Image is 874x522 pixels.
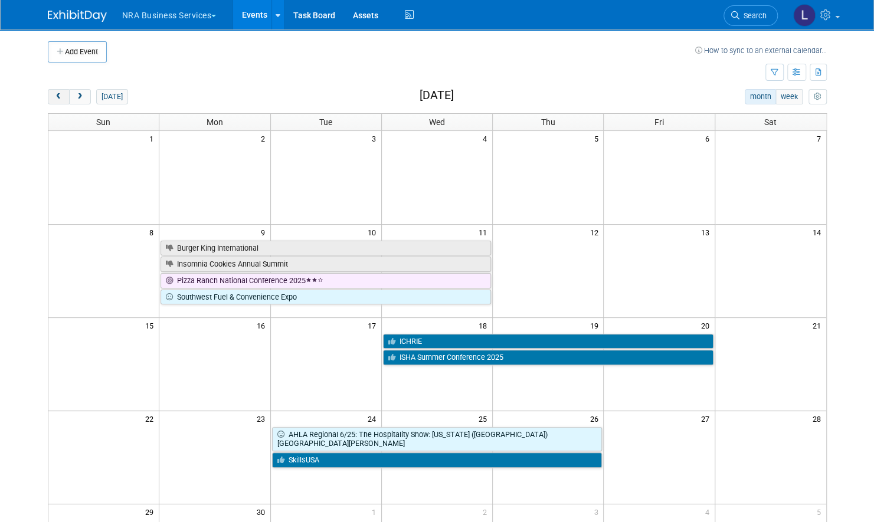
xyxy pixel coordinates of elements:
[482,131,492,146] span: 4
[588,411,603,426] span: 26
[764,117,777,127] span: Sat
[48,41,107,63] button: Add Event
[704,504,715,519] span: 4
[724,5,778,26] a: Search
[260,131,270,146] span: 2
[148,131,159,146] span: 1
[816,131,826,146] span: 7
[260,225,270,239] span: 9
[148,225,159,239] span: 8
[745,89,776,104] button: month
[593,504,603,519] span: 3
[383,334,713,349] a: ICHRIE
[366,225,381,239] span: 10
[96,89,127,104] button: [DATE]
[816,504,826,519] span: 5
[144,411,159,426] span: 22
[704,131,715,146] span: 6
[207,117,223,127] span: Mon
[383,350,713,365] a: ISHA Summer Conference 2025
[256,318,270,333] span: 16
[256,411,270,426] span: 23
[811,411,826,426] span: 28
[593,131,603,146] span: 5
[272,452,603,468] a: SkillsUSA
[366,318,381,333] span: 17
[588,225,603,239] span: 12
[371,504,381,519] span: 1
[700,225,715,239] span: 13
[69,89,91,104] button: next
[588,318,603,333] span: 19
[477,318,492,333] span: 18
[695,46,827,55] a: How to sync to an external calendar...
[272,427,603,451] a: AHLA Regional 6/25: The Hospitality Show: [US_STATE] ([GEOGRAPHIC_DATA]) [GEOGRAPHIC_DATA][PERSON...
[482,504,492,519] span: 2
[793,4,816,27] img: Liz Wannemacher
[48,89,70,104] button: prev
[256,504,270,519] span: 30
[739,11,767,20] span: Search
[814,93,821,101] i: Personalize Calendar
[161,290,491,305] a: Southwest Fuel & Convenience Expo
[541,117,555,127] span: Thu
[477,225,492,239] span: 11
[48,10,107,22] img: ExhibitDay
[429,117,445,127] span: Wed
[700,318,715,333] span: 20
[700,411,715,426] span: 27
[808,89,826,104] button: myCustomButton
[477,411,492,426] span: 25
[161,273,491,288] a: Pizza Ranch National Conference 2025
[96,117,110,127] span: Sun
[811,225,826,239] span: 14
[319,117,332,127] span: Tue
[371,131,381,146] span: 3
[811,318,826,333] span: 21
[775,89,803,104] button: week
[161,257,491,272] a: Insomnia Cookies Annual Summit
[366,411,381,426] span: 24
[654,117,664,127] span: Fri
[161,241,491,256] a: Burger King International
[144,504,159,519] span: 29
[419,89,453,102] h2: [DATE]
[144,318,159,333] span: 15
